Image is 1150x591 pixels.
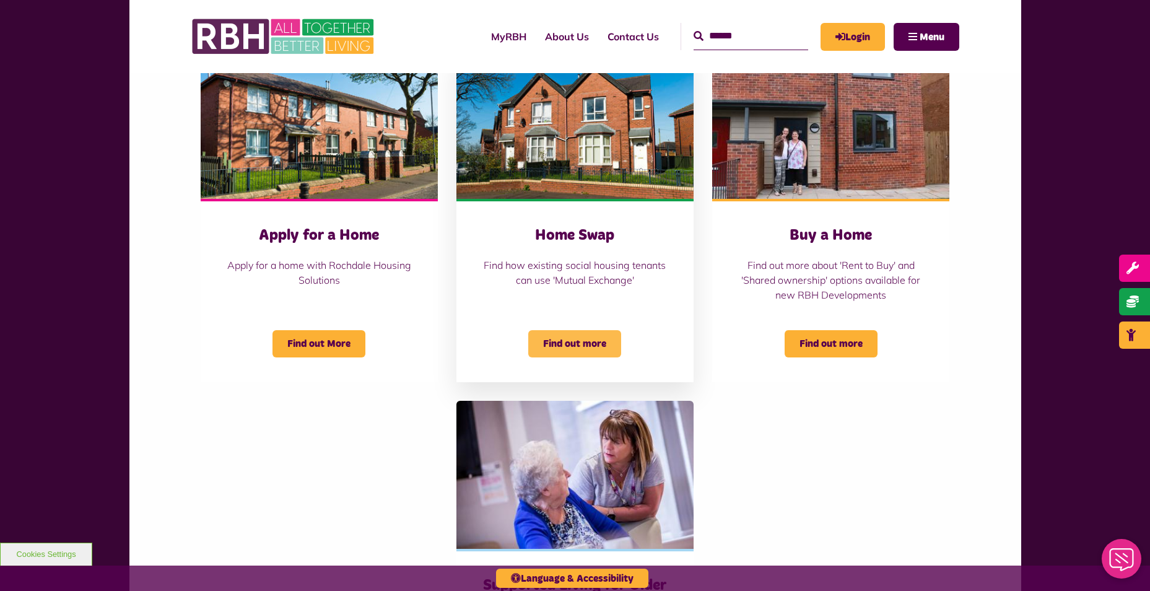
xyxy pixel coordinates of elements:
span: Find out more [785,330,878,357]
p: Find how existing social housing tenants can use 'Mutual Exchange' [481,258,669,287]
a: Home Swap Find how existing social housing tenants can use 'Mutual Exchange' Find out more [456,50,694,382]
h3: Buy a Home [737,226,925,245]
a: Buy a Home Find out more about 'Rent to Buy' and 'Shared ownership' options available for new RBH... [712,50,949,382]
a: MyRBH [482,20,536,53]
img: RBH [191,12,377,61]
img: Belton Avenue [201,50,438,199]
img: Longridge Drive Keys [712,50,949,199]
button: Language & Accessibility [496,569,648,588]
a: About Us [536,20,598,53]
p: Find out more about 'Rent to Buy' and 'Shared ownership' options available for new RBH Developments [737,258,925,302]
span: Menu [920,32,944,42]
iframe: Netcall Web Assistant for live chat [1094,535,1150,591]
button: Navigation [894,23,959,51]
span: Find out More [272,330,365,357]
h3: Apply for a Home [225,226,413,245]
span: Find out more [528,330,621,357]
img: Belton Ave 07 [456,50,694,199]
a: MyRBH [821,23,885,51]
h3: Home Swap [481,226,669,245]
a: Belton Avenue Apply for a Home Apply for a home with Rochdale Housing Solutions Find out More - o... [201,50,438,382]
a: Contact Us [598,20,668,53]
input: Search [694,23,808,50]
img: Independant Living [456,401,694,549]
p: Apply for a home with Rochdale Housing Solutions [225,258,413,287]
